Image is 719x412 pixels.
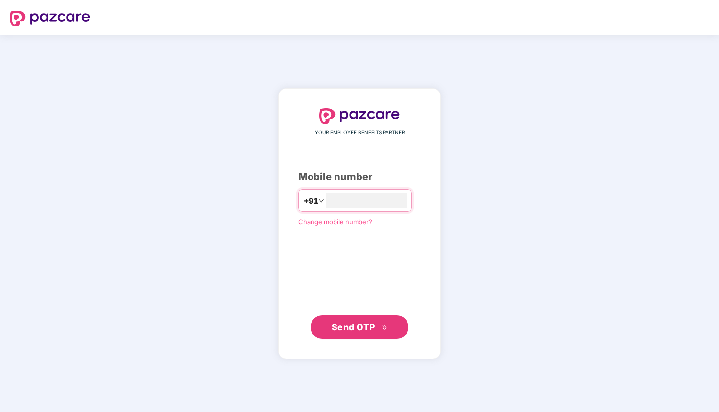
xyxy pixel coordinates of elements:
[304,195,318,207] span: +91
[332,322,375,332] span: Send OTP
[382,325,388,331] span: double-right
[298,169,421,184] div: Mobile number
[311,315,408,339] button: Send OTPdouble-right
[10,11,90,26] img: logo
[318,198,324,204] span: down
[315,129,405,137] span: YOUR EMPLOYEE BENEFITS PARTNER
[319,108,400,124] img: logo
[298,218,372,226] a: Change mobile number?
